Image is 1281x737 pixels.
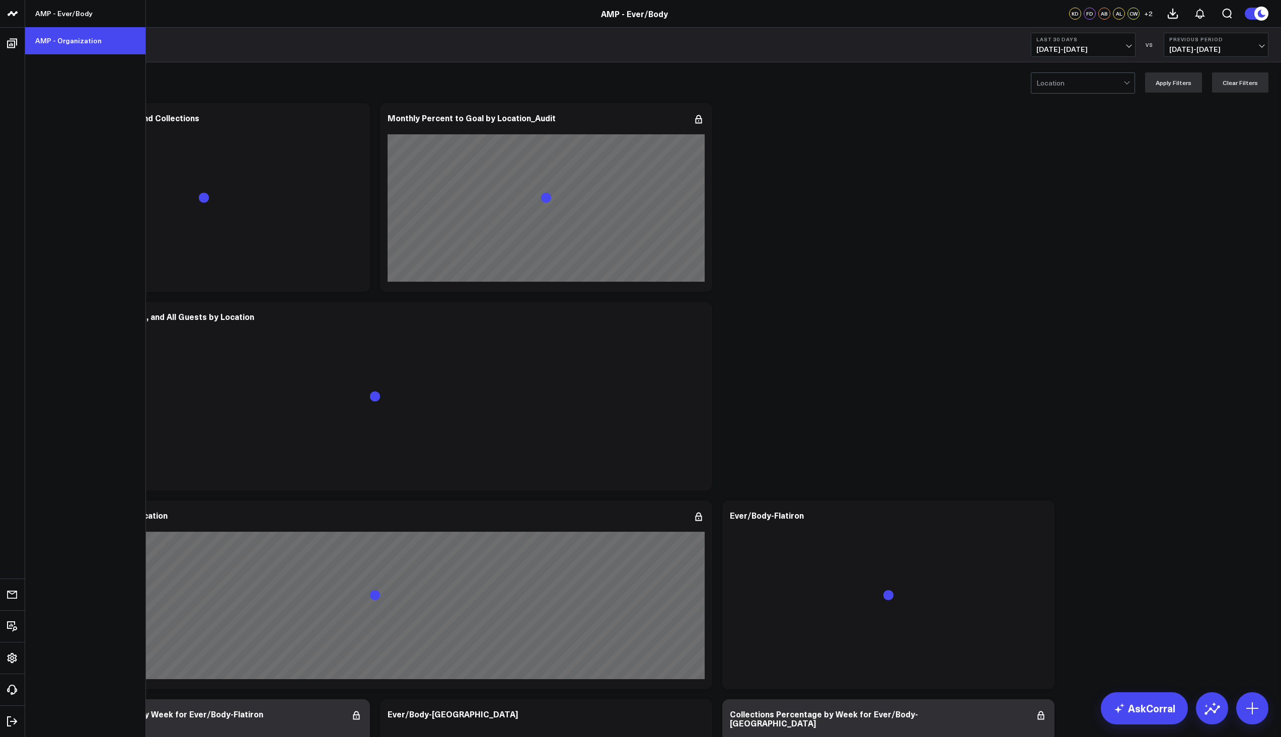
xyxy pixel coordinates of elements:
[1141,42,1159,48] div: VS
[1031,33,1136,57] button: Last 30 Days[DATE]-[DATE]
[1069,8,1081,20] div: KD
[1036,45,1130,53] span: [DATE] - [DATE]
[1144,10,1153,17] span: + 2
[1142,8,1154,20] button: +2
[388,708,518,719] div: Ever/Body-[GEOGRAPHIC_DATA]
[45,708,263,719] div: Collections Percentage by Week for Ever/Body-Flatiron
[1145,72,1202,93] button: Apply Filters
[45,311,254,322] div: Sales Exc Tax, Collections, and All Guests by Location
[388,112,556,123] div: Monthly Percent to Goal by Location_Audit
[1084,8,1096,20] div: FD
[1212,72,1268,93] button: Clear Filters
[1036,36,1130,42] b: Last 30 Days
[1101,692,1188,724] a: AskCorral
[25,27,145,54] a: AMP - Organization
[730,510,804,521] div: Ever/Body-Flatiron
[1164,33,1268,57] button: Previous Period[DATE]-[DATE]
[1169,45,1263,53] span: [DATE] - [DATE]
[601,8,668,19] a: AMP - Ever/Body
[1169,36,1263,42] b: Previous Period
[1113,8,1125,20] div: AL
[730,708,918,728] div: Collections Percentage by Week for Ever/Body-[GEOGRAPHIC_DATA]
[1127,8,1140,20] div: CW
[1098,8,1110,20] div: AB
